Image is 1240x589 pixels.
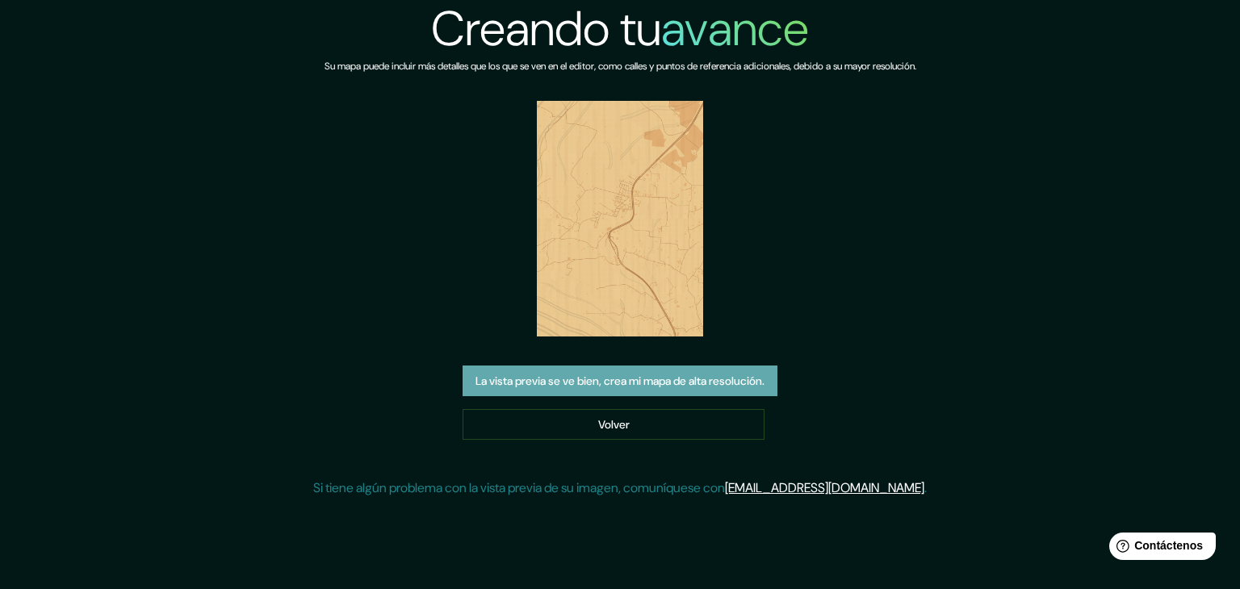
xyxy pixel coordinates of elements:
[313,479,725,496] font: Si tiene algún problema con la vista previa de su imagen, comuníquese con
[725,479,924,496] a: [EMAIL_ADDRESS][DOMAIN_NAME]
[463,366,777,396] button: La vista previa se ve bien, crea mi mapa de alta resolución.
[598,417,630,432] font: Volver
[475,374,765,388] font: La vista previa se ve bien, crea mi mapa de alta resolución.
[1096,526,1222,571] iframe: Lanzador de widgets de ayuda
[537,101,704,336] img: vista previa del mapa creado
[924,479,927,496] font: .
[325,60,916,73] font: Su mapa puede incluir más detalles que los que se ven en el editor, como calles y puntos de refer...
[463,409,765,440] a: Volver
